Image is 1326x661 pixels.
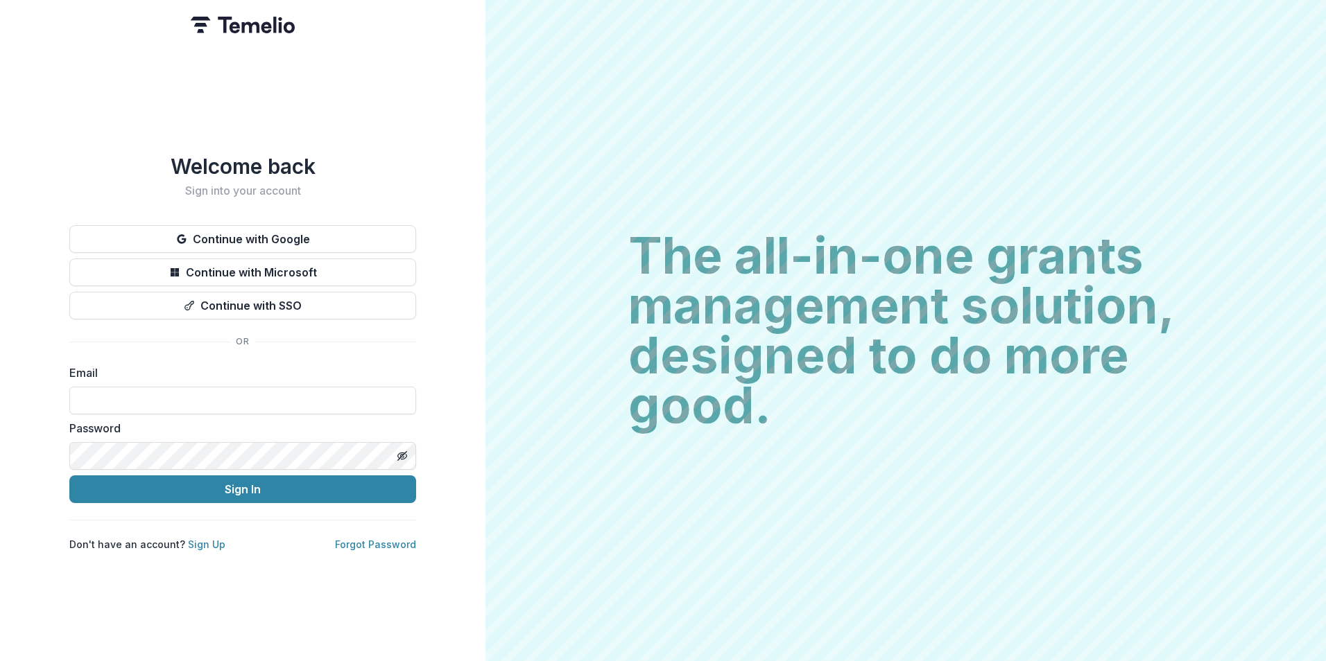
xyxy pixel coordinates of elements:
button: Sign In [69,475,416,503]
h1: Welcome back [69,154,416,179]
a: Sign Up [188,538,225,550]
button: Continue with Google [69,225,416,253]
button: Continue with SSO [69,292,416,319]
img: Temelio [191,17,295,33]
a: Forgot Password [335,538,416,550]
button: Toggle password visibility [391,445,413,467]
p: Don't have an account? [69,537,225,552]
label: Email [69,364,408,381]
button: Continue with Microsoft [69,258,416,286]
label: Password [69,420,408,437]
h2: Sign into your account [69,184,416,197]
